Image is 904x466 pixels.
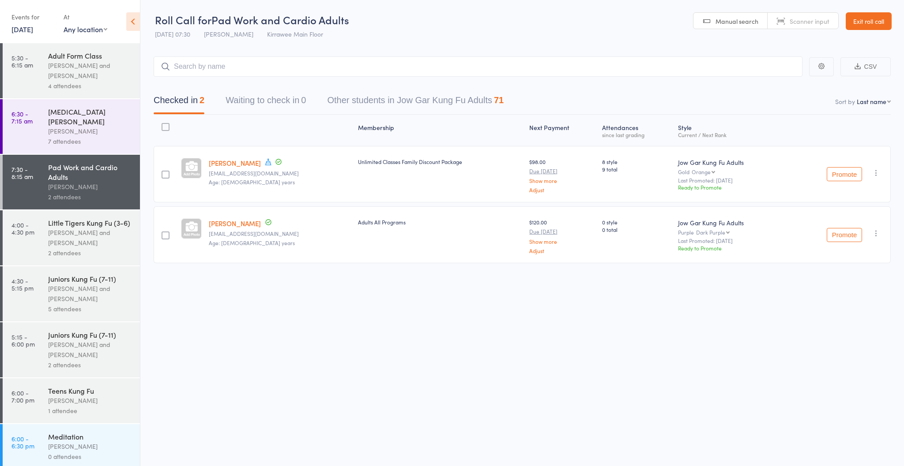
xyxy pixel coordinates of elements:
[827,228,862,242] button: Promote
[48,432,132,441] div: Meditation
[48,60,132,81] div: [PERSON_NAME] and [PERSON_NAME]
[678,132,783,138] div: Current / Next Rank
[674,119,787,142] div: Style
[48,330,132,339] div: Juniors Kung Fu (7-11)
[48,339,132,360] div: [PERSON_NAME] and [PERSON_NAME]
[494,95,504,105] div: 71
[3,266,140,321] a: 4:30 -5:15 pmJuniors Kung Fu (7-11)[PERSON_NAME] and [PERSON_NAME]5 attendees
[857,97,886,106] div: Last name
[678,158,783,167] div: Jow Gar Kung Fu Adults
[529,178,595,183] a: Show more
[835,97,855,106] label: Sort by
[11,166,33,180] time: 7:30 - 8:15 am
[678,238,783,244] small: Last Promoted: [DATE]
[678,244,783,252] div: Ready to Promote
[358,158,522,165] div: Unlimited Classes Family Discount Package
[226,91,306,114] button: Waiting to check in0
[827,167,862,181] button: Promote
[267,30,323,38] span: Kirrawee Main Floor
[678,218,783,227] div: Jow Gar Kung Fu Adults
[209,239,295,246] span: Age: [DEMOGRAPHIC_DATA] years
[48,182,132,192] div: [PERSON_NAME]
[678,183,783,191] div: Ready to Promote
[529,187,595,193] a: Adjust
[526,119,599,142] div: Next Payment
[154,91,204,114] button: Checked in2
[48,218,132,227] div: Little Tigers Kung Fu (3-6)
[155,30,190,38] span: [DATE] 07:30
[529,218,595,253] div: $120.00
[599,119,674,142] div: Atten­dances
[602,165,671,173] span: 9 total
[48,406,132,416] div: 1 attendee
[11,221,34,235] time: 4:00 - 4:30 pm
[48,192,132,202] div: 2 attendees
[209,219,261,228] a: [PERSON_NAME]
[48,274,132,283] div: Juniors Kung Fu (7-11)
[48,81,132,91] div: 4 attendees
[209,178,295,186] span: Age: [DEMOGRAPHIC_DATA] years
[48,283,132,304] div: [PERSON_NAME] and [PERSON_NAME]
[11,333,35,347] time: 5:15 - 6:00 pm
[48,136,132,146] div: 7 attendees
[602,132,671,138] div: since last grading
[3,378,140,423] a: 6:00 -7:00 pmTeens Kung Fu[PERSON_NAME]1 attendee
[678,177,783,183] small: Last Promoted: [DATE]
[692,169,711,175] div: Orange
[48,451,132,462] div: 0 attendees
[790,17,829,26] span: Scanner input
[48,386,132,395] div: Teens Kung Fu
[327,91,504,114] button: Other students in Jow Gar Kung Fu Adults71
[11,24,33,34] a: [DATE]
[48,441,132,451] div: [PERSON_NAME]
[696,229,725,235] div: Dark Purple
[602,226,671,233] span: 0 total
[48,304,132,314] div: 5 attendees
[529,239,595,244] a: Show more
[11,10,55,24] div: Events for
[200,95,204,105] div: 2
[154,56,802,77] input: Search by name
[301,95,306,105] div: 0
[716,17,758,26] span: Manual search
[48,227,132,248] div: [PERSON_NAME] and [PERSON_NAME]
[846,12,892,30] a: Exit roll call
[48,107,132,126] div: [MEDICAL_DATA][PERSON_NAME]
[602,158,671,165] span: 8 style
[64,10,107,24] div: At
[529,168,595,174] small: Due [DATE]
[3,155,140,209] a: 7:30 -8:15 amPad Work and Cardio Adults[PERSON_NAME]2 attendees
[3,43,140,98] a: 5:30 -6:15 amAdult Form Class[PERSON_NAME] and [PERSON_NAME]4 attendees
[678,169,783,175] div: Gold
[209,170,351,176] small: alyssajaneknight@gmail.com
[3,322,140,377] a: 5:15 -6:00 pmJuniors Kung Fu (7-11)[PERSON_NAME] and [PERSON_NAME]2 attendees
[48,162,132,182] div: Pad Work and Cardio Adults
[602,218,671,226] span: 0 style
[48,51,132,60] div: Adult Form Class
[64,24,107,34] div: Any location
[48,126,132,136] div: [PERSON_NAME]
[11,435,34,449] time: 6:00 - 6:30 pm
[11,277,34,291] time: 4:30 - 5:15 pm
[11,389,34,403] time: 6:00 - 7:00 pm
[529,228,595,235] small: Due [DATE]
[3,99,140,154] a: 6:30 -7:15 am[MEDICAL_DATA][PERSON_NAME][PERSON_NAME]7 attendees
[840,57,891,76] button: CSV
[211,12,349,27] span: Pad Work and Cardio Adults
[3,210,140,265] a: 4:00 -4:30 pmLittle Tigers Kung Fu (3-6)[PERSON_NAME] and [PERSON_NAME]2 attendees
[204,30,253,38] span: [PERSON_NAME]
[678,229,783,235] div: Purple
[48,360,132,370] div: 2 attendees
[155,12,211,27] span: Roll Call for
[48,395,132,406] div: [PERSON_NAME]
[11,110,33,124] time: 6:30 - 7:15 am
[48,248,132,258] div: 2 attendees
[209,231,351,237] small: music_cafe65@yahoo.com.au
[529,158,595,193] div: $98.00
[209,158,261,168] a: [PERSON_NAME]
[358,218,522,226] div: Adults All Programs
[354,119,526,142] div: Membership
[11,54,33,68] time: 5:30 - 6:15 am
[529,248,595,254] a: Adjust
